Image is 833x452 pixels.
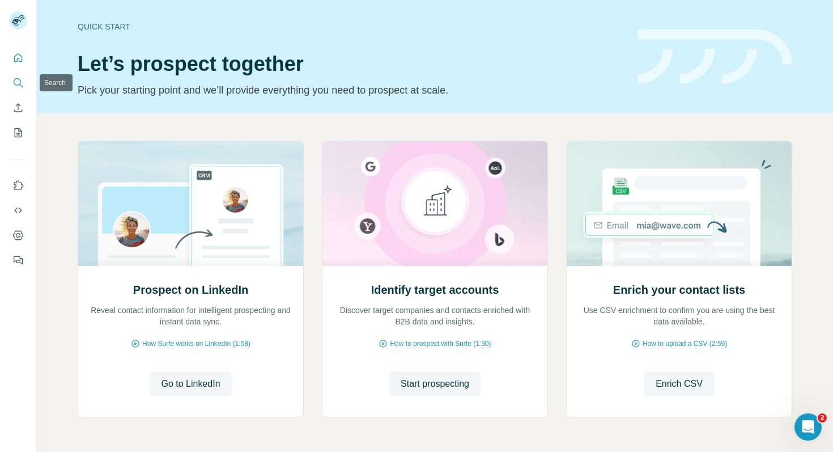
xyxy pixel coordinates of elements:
[401,377,469,391] span: Start prospecting
[643,339,727,349] span: How to upload a CSV (2:59)
[142,339,250,349] span: How Surfe works on LinkedIn (1:58)
[656,377,703,391] span: Enrich CSV
[644,371,714,396] button: Enrich CSV
[9,73,27,93] button: Search
[78,141,304,266] img: Prospect on LinkedIn
[9,48,27,68] button: Quick start
[389,371,481,396] button: Start prospecting
[161,377,220,391] span: Go to LinkedIn
[9,225,27,246] button: Dashboard
[322,141,548,266] img: Identify target accounts
[334,305,536,327] p: Discover target companies and contacts enriched with B2B data and insights.
[9,98,27,118] button: Enrich CSV
[578,305,780,327] p: Use CSV enrichment to confirm you are using the best data available.
[9,250,27,271] button: Feedback
[90,305,292,327] p: Reveal contact information for intelligent prospecting and instant data sync.
[9,200,27,221] button: Use Surfe API
[78,53,624,75] h1: Let’s prospect together
[78,82,624,98] p: Pick your starting point and we’ll provide everything you need to prospect at scale.
[390,339,491,349] span: How to prospect with Surfe (1:30)
[78,21,624,32] div: Quick start
[637,29,792,85] img: banner
[613,282,745,298] h2: Enrich your contact lists
[9,122,27,143] button: My lists
[150,371,231,396] button: Go to LinkedIn
[133,282,248,298] h2: Prospect on LinkedIn
[566,141,792,266] img: Enrich your contact lists
[9,175,27,196] button: Use Surfe on LinkedIn
[371,282,499,298] h2: Identify target accounts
